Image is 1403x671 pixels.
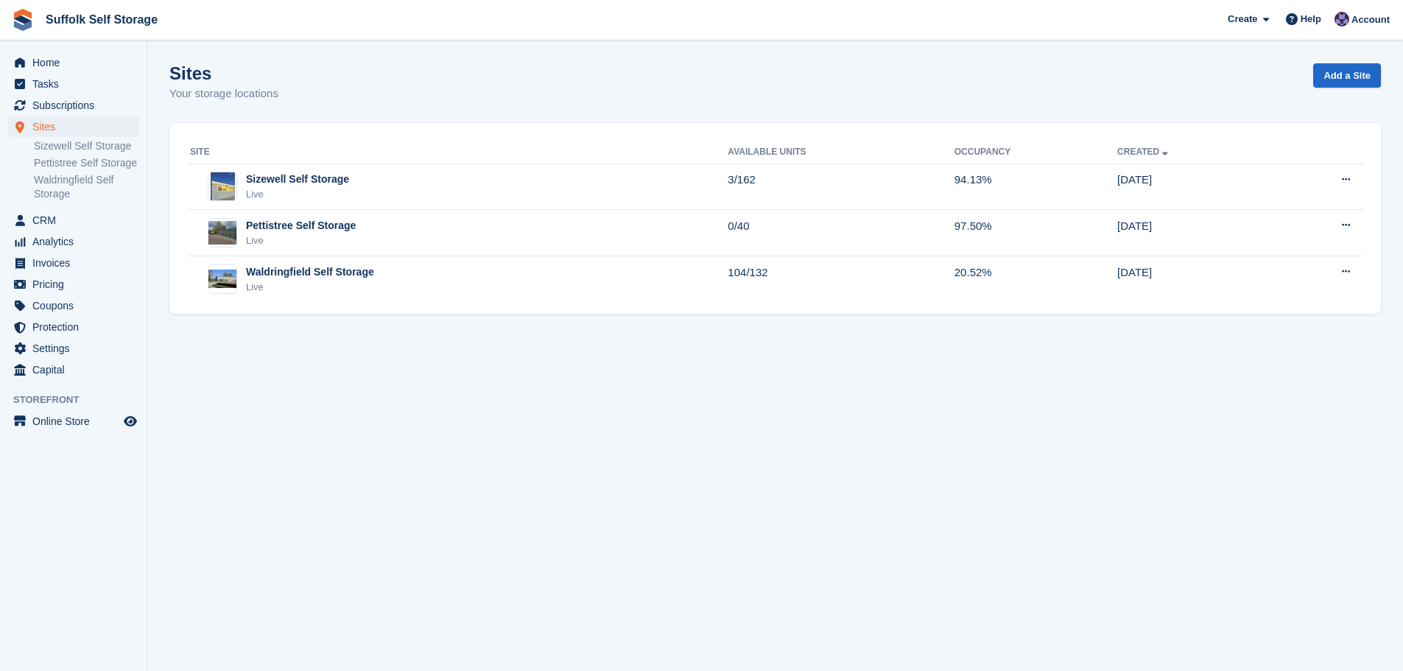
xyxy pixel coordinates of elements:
[208,221,236,245] img: Image of Pettistree Self Storage site
[7,411,139,432] a: menu
[1313,63,1381,88] a: Add a Site
[954,164,1117,210] td: 94.13%
[728,210,954,256] td: 0/40
[246,264,374,280] div: Waldringfield Self Storage
[1117,256,1273,302] td: [DATE]
[728,256,954,302] td: 104/132
[954,210,1117,256] td: 97.50%
[40,7,163,32] a: Suffolk Self Storage
[246,233,356,248] div: Live
[32,210,121,231] span: CRM
[34,156,139,170] a: Pettistree Self Storage
[7,52,139,73] a: menu
[7,210,139,231] a: menu
[1117,164,1273,210] td: [DATE]
[32,95,121,116] span: Subscriptions
[32,317,121,337] span: Protection
[7,95,139,116] a: menu
[728,141,954,164] th: Available Units
[34,173,139,201] a: Waldringfield Self Storage
[246,172,349,187] div: Sizewell Self Storage
[32,338,121,359] span: Settings
[32,253,121,273] span: Invoices
[954,256,1117,302] td: 20.52%
[32,411,121,432] span: Online Store
[246,218,356,233] div: Pettistree Self Storage
[1228,12,1257,27] span: Create
[169,85,278,102] p: Your storage locations
[1117,147,1171,157] a: Created
[7,274,139,295] a: menu
[13,393,147,407] span: Storefront
[122,412,139,430] a: Preview store
[32,295,121,316] span: Coupons
[246,280,374,295] div: Live
[32,231,121,252] span: Analytics
[246,187,349,202] div: Live
[208,270,236,288] img: Image of Waldringfield Self Storage site
[32,116,121,137] span: Sites
[32,52,121,73] span: Home
[7,359,139,380] a: menu
[187,141,728,164] th: Site
[1351,13,1390,27] span: Account
[728,164,954,210] td: 3/162
[169,63,278,83] h1: Sites
[7,253,139,273] a: menu
[7,317,139,337] a: menu
[1335,12,1349,27] img: Toby
[7,338,139,359] a: menu
[954,141,1117,164] th: Occupancy
[7,231,139,252] a: menu
[32,359,121,380] span: Capital
[211,172,235,201] img: Image of Sizewell Self Storage site
[7,116,139,137] a: menu
[32,74,121,94] span: Tasks
[1117,210,1273,256] td: [DATE]
[7,74,139,94] a: menu
[34,139,139,153] a: Sizewell Self Storage
[1301,12,1321,27] span: Help
[32,274,121,295] span: Pricing
[7,295,139,316] a: menu
[12,9,34,31] img: stora-icon-8386f47178a22dfd0bd8f6a31ec36ba5ce8667c1dd55bd0f319d3a0aa187defe.svg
